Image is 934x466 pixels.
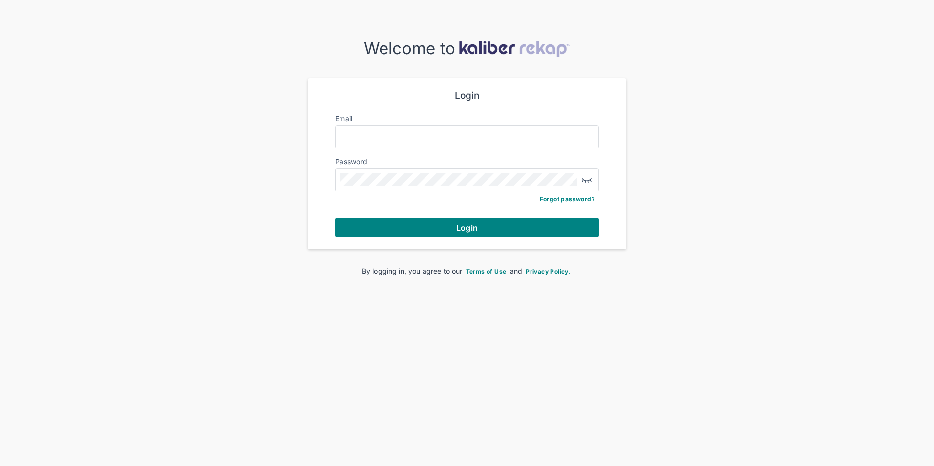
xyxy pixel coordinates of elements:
span: Privacy Policy. [526,268,571,275]
img: eye-closed.fa43b6e4.svg [581,174,593,186]
span: Login [456,223,478,233]
button: Login [335,218,599,237]
img: kaliber-logo [459,41,570,57]
span: Terms of Use [466,268,507,275]
div: Login [335,90,599,102]
a: Terms of Use [465,267,508,275]
div: By logging in, you agree to our and [323,266,611,276]
label: Email [335,114,352,123]
a: Forgot password? [540,195,595,203]
a: Privacy Policy. [524,267,572,275]
label: Password [335,157,367,166]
